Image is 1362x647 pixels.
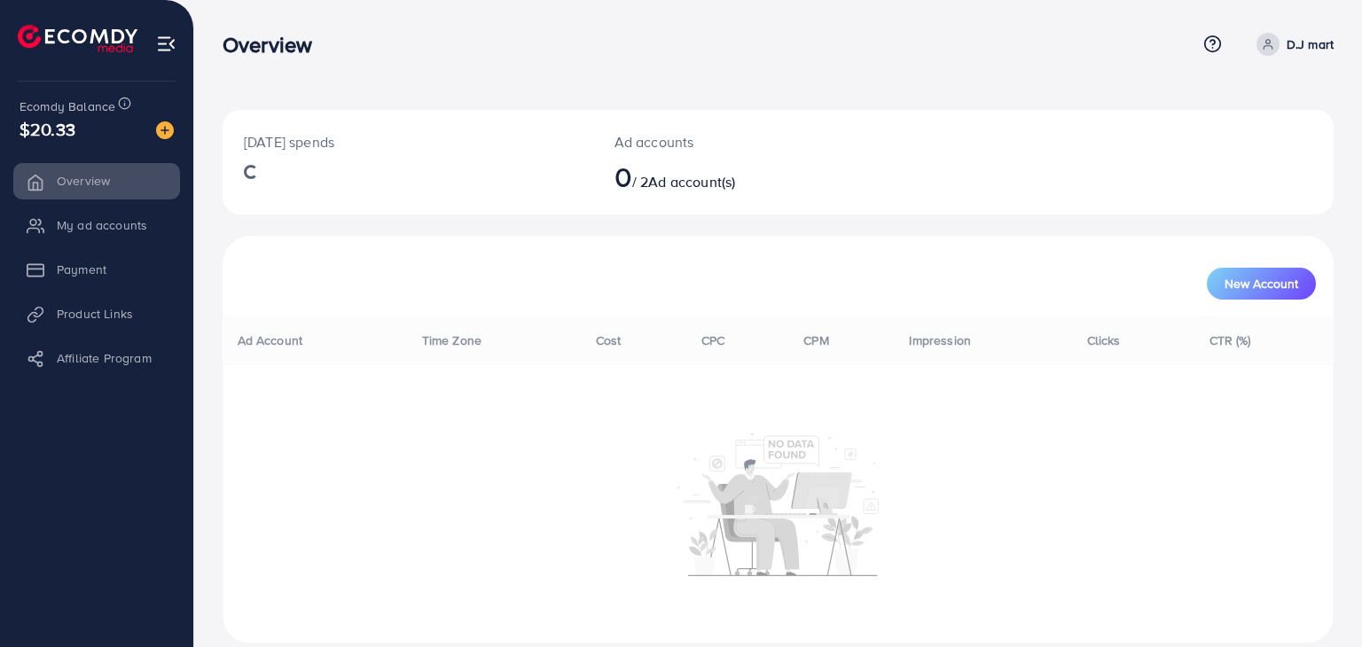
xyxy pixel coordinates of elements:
[244,131,572,152] p: [DATE] spends
[156,121,174,139] img: image
[20,97,115,115] span: Ecomdy Balance
[20,116,75,142] span: $20.33
[614,156,632,197] span: 0
[614,160,849,193] h2: / 2
[1287,34,1334,55] p: D.J mart
[1207,268,1316,300] button: New Account
[648,172,735,191] span: Ad account(s)
[18,25,137,52] img: logo
[1225,277,1298,290] span: New Account
[156,34,176,54] img: menu
[614,131,849,152] p: Ad accounts
[1249,33,1334,56] a: D.J mart
[223,32,326,58] h3: Overview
